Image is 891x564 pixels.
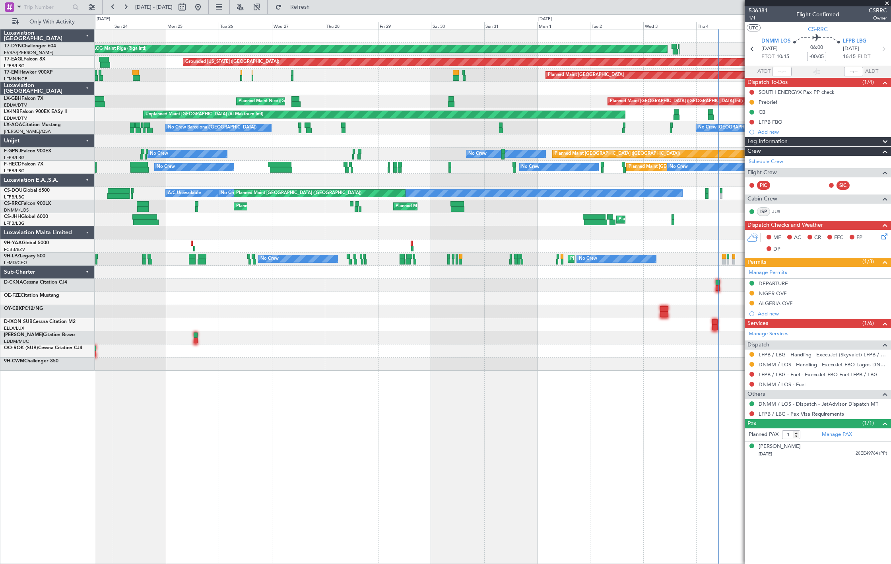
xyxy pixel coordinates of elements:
[150,148,168,160] div: No Crew
[590,22,643,29] div: Tue 2
[221,187,239,199] div: No Crew
[4,194,25,200] a: LFPB/LBG
[4,346,82,350] a: OO-ROK (SUB)Cessna Citation CJ4
[749,330,788,338] a: Manage Services
[747,147,761,156] span: Crew
[4,44,22,49] span: T7-DYN
[4,359,58,364] a: 9H-CWMChallenger 850
[97,16,110,23] div: [DATE]
[9,16,86,28] button: Only With Activity
[4,102,27,108] a: EDLW/DTM
[773,245,780,253] span: DP
[643,22,696,29] div: Wed 3
[4,201,21,206] span: CS-RRC
[757,207,770,216] div: ISP
[4,280,67,285] a: D-CKNACessna Citation CJ4
[325,22,378,29] div: Thu 28
[4,76,27,82] a: LFMN/NCE
[837,181,850,190] div: SIC
[236,187,361,199] div: Planned Maint [GEOGRAPHIC_DATA] ([GEOGRAPHIC_DATA])
[749,431,778,439] label: Planned PAX
[146,109,263,121] div: Unplanned Maint [GEOGRAPHIC_DATA] (Al Maktoum Intl)
[4,109,67,114] a: LX-INBFalcon 900EX EASy II
[24,1,70,13] input: Trip Number
[4,247,25,253] a: FCBB/BZV
[4,70,52,75] a: T7-EMIHawker 900XP
[168,122,256,134] div: No Crew Barcelona ([GEOGRAPHIC_DATA])
[843,45,860,53] span: [DATE]
[4,333,75,337] a: [PERSON_NAME]Citation Bravo
[759,351,887,358] a: LFPB / LBG - Handling - ExecuJet (Skyvalet) LFPB / LBG
[4,115,27,121] a: EDLW/DTM
[759,371,877,378] a: LFPB / LBG - Fuel - ExecuJet FBO Fuel LFPB / LBG
[856,234,862,242] span: FP
[610,95,743,107] div: Planned Maint [GEOGRAPHIC_DATA] ([GEOGRAPHIC_DATA] Intl)
[272,1,319,14] button: Refresh
[570,253,659,265] div: Planned Maint Nice ([GEOGRAPHIC_DATA])
[4,201,51,206] a: CS-RRCFalcon 900LX
[759,280,788,287] div: DEPARTURE
[759,443,801,451] div: [PERSON_NAME]
[537,22,590,29] div: Mon 1
[773,234,781,242] span: MF
[4,214,48,219] a: CS-JHHGlobal 6000
[4,188,23,193] span: CS-DOU
[431,22,484,29] div: Sat 30
[4,207,29,213] a: DNMM/LOS
[865,68,878,76] span: ALDT
[749,158,783,166] a: Schedule Crew
[619,214,744,226] div: Planned Maint [GEOGRAPHIC_DATA] ([GEOGRAPHIC_DATA])
[168,187,201,199] div: A/C Unavailable
[4,254,45,259] a: 9H-LPZLegacy 500
[4,325,24,331] a: ELLX/LUX
[856,450,887,457] span: 20EE49764 (PP)
[814,234,821,242] span: CR
[484,22,537,29] div: Sun 31
[4,123,22,127] span: LX-AOA
[4,96,43,101] a: LX-GBHFalcon 7X
[758,310,887,317] div: Add new
[21,19,84,25] span: Only With Activity
[761,53,775,61] span: ETOT
[759,119,782,125] div: LFPB FBO
[696,22,749,29] div: Thu 4
[272,22,325,29] div: Wed 27
[772,182,790,189] div: - -
[4,338,29,344] a: EDDM/MUC
[4,149,21,154] span: F-GPNJ
[4,319,76,324] a: D-IXON SUBCessna Citation M2
[185,56,279,68] div: Grounded [US_STATE] ([GEOGRAPHIC_DATA])
[759,99,777,105] div: Prebrief
[4,128,51,134] a: [PERSON_NAME]/QSA
[579,253,597,265] div: No Crew
[4,162,43,167] a: F-HECDFalcon 7X
[4,293,59,298] a: OE-FZECitation Mustang
[4,149,51,154] a: F-GPNJFalcon 900EX
[166,22,219,29] div: Mon 25
[747,419,756,428] span: Pax
[749,6,768,15] span: 536381
[747,258,766,267] span: Permits
[869,15,887,21] span: Owner
[759,410,844,417] a: LFPB / LBG - Pax Visa Requirements
[862,78,874,86] span: (1/4)
[858,53,871,61] span: ELDT
[629,161,754,173] div: Planned Maint [GEOGRAPHIC_DATA] ([GEOGRAPHIC_DATA])
[862,419,874,427] span: (1/1)
[4,333,43,337] span: [PERSON_NAME]
[4,306,43,311] a: OY-CBKPC12/NG
[747,194,777,204] span: Cabin Crew
[239,95,327,107] div: Planned Maint Nice ([GEOGRAPHIC_DATA])
[776,53,789,61] span: 10:15
[4,109,19,114] span: LX-INB
[747,168,777,177] span: Flight Crew
[759,401,878,407] a: DNMM / LOS - Dispatch - JetAdvisor Dispatch MT
[759,300,792,307] div: ALGERIA OVF
[4,346,38,350] span: OO-ROK (SUB)
[747,390,765,399] span: Others
[759,381,806,388] a: DNMM / LOS - Fuel
[761,37,790,45] span: DNMM LOS
[4,319,33,324] span: D-IXON SUB
[758,128,887,135] div: Add new
[4,220,25,226] a: LFPB/LBG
